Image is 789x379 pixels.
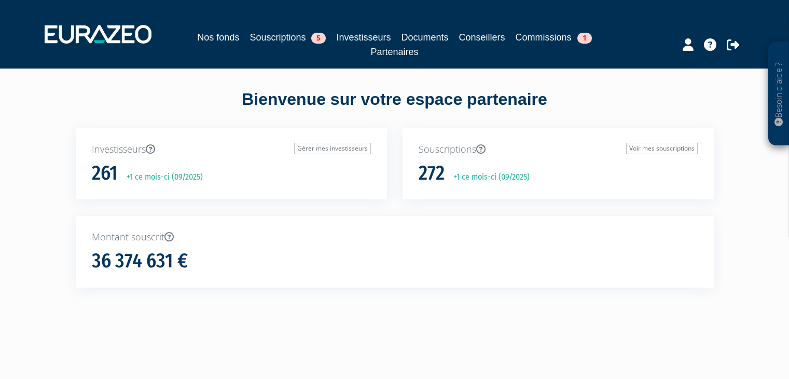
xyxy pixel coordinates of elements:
[577,33,592,44] span: 1
[626,143,698,154] a: Voir mes souscriptions
[92,163,118,184] h1: 261
[402,30,449,45] a: Documents
[446,171,530,183] p: +1 ce mois-ci (09/2025)
[250,30,326,45] a: Souscriptions5
[68,88,722,128] div: Bienvenue sur votre espace partenaire
[92,250,188,272] h1: 36 374 631 €
[294,143,371,154] a: Gérer mes investisseurs
[419,163,445,184] h1: 272
[92,231,698,244] p: Montant souscrit
[516,30,592,45] a: Commissions1
[92,143,371,156] p: Investisseurs
[370,45,418,59] a: Partenaires
[419,143,698,156] p: Souscriptions
[459,30,505,45] a: Conseillers
[119,171,203,183] p: +1 ce mois-ci (09/2025)
[773,47,785,141] p: Besoin d'aide ?
[197,30,239,45] a: Nos fonds
[311,33,326,44] span: 5
[336,30,391,45] a: Investisseurs
[45,25,151,44] img: 1732889491-logotype_eurazeo_blanc_rvb.png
